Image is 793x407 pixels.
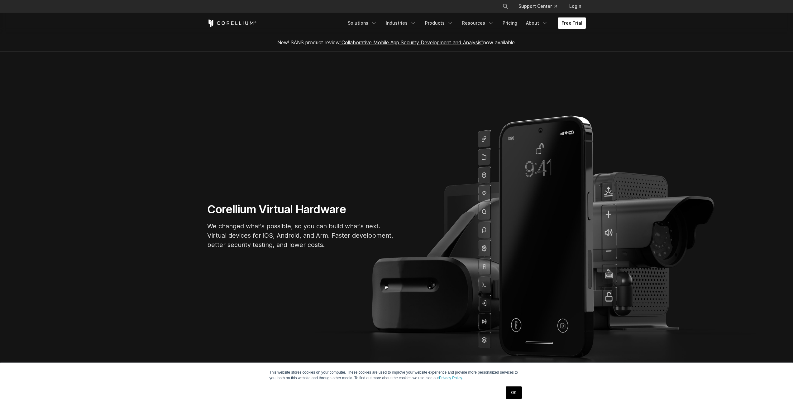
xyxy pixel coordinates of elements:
a: Corellium Home [207,19,257,27]
button: Search [500,1,511,12]
a: Privacy Policy. [439,376,463,380]
a: Resources [458,17,498,29]
a: Free Trial [558,17,586,29]
a: Login [564,1,586,12]
span: New! SANS product review now available. [277,39,516,46]
a: Products [421,17,457,29]
h1: Corellium Virtual Hardware [207,202,394,216]
div: Navigation Menu [495,1,586,12]
a: Solutions [344,17,381,29]
p: This website stores cookies on your computer. These cookies are used to improve your website expe... [270,370,524,381]
a: Pricing [499,17,521,29]
div: Navigation Menu [344,17,586,29]
a: About [522,17,552,29]
p: We changed what's possible, so you can build what's next. Virtual devices for iOS, Android, and A... [207,221,394,250]
a: Industries [382,17,420,29]
a: OK [506,386,522,399]
a: Support Center [514,1,562,12]
a: "Collaborative Mobile App Security Development and Analysis" [340,39,483,46]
